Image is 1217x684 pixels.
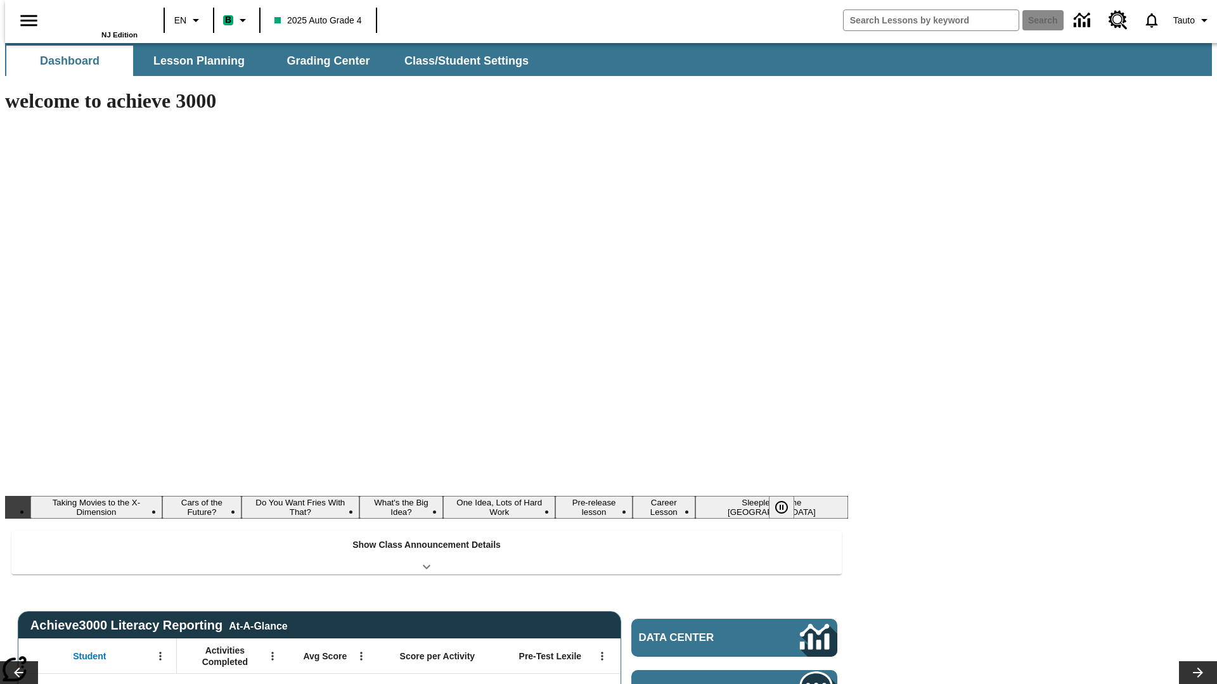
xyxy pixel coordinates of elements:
a: Data Center [1066,3,1101,38]
button: Slide 3 Do You Want Fries With That? [241,496,359,519]
button: Slide 4 What's the Big Idea? [359,496,443,519]
button: Slide 1 Taking Movies to the X-Dimension [30,496,162,519]
button: Open Menu [593,647,612,666]
span: Activities Completed [183,645,267,668]
div: SubNavbar [5,43,1212,76]
button: Slide 2 Cars of the Future? [162,496,241,519]
button: Grading Center [265,46,392,76]
p: Show Class Announcement Details [352,538,501,552]
div: SubNavbar [5,46,540,76]
button: Boost Class color is mint green. Change class color [218,9,255,32]
button: Language: EN, Select a language [169,9,209,32]
button: Profile/Settings [1168,9,1217,32]
a: Home [55,6,138,31]
div: At-A-Glance [229,618,287,632]
span: Tauto [1173,14,1195,27]
button: Class/Student Settings [394,46,539,76]
span: Student [73,650,106,662]
a: Data Center [631,619,837,657]
span: Avg Score [303,650,347,662]
button: Open Menu [263,647,282,666]
span: Score per Activity [400,650,475,662]
div: Home [55,4,138,39]
span: NJ Edition [101,31,138,39]
button: Lesson carousel, Next [1179,661,1217,684]
button: Dashboard [6,46,133,76]
button: Slide 7 Career Lesson [633,496,695,519]
h1: welcome to achieve 3000 [5,89,848,113]
span: Pre-Test Lexile [519,650,582,662]
div: Show Class Announcement Details [11,531,842,574]
button: Slide 5 One Idea, Lots of Hard Work [443,496,555,519]
button: Slide 8 Sleepless in the Animal Kingdom [695,496,848,519]
a: Resource Center, Will open in new tab [1101,3,1135,37]
button: Pause [769,496,794,519]
span: EN [174,14,186,27]
button: Lesson Planning [136,46,262,76]
span: Data Center [639,631,757,644]
span: Achieve3000 Literacy Reporting [30,618,288,633]
div: Pause [769,496,807,519]
button: Slide 6 Pre-release lesson [555,496,632,519]
button: Open side menu [10,2,48,39]
span: 2025 Auto Grade 4 [274,14,362,27]
button: Open Menu [151,647,170,666]
input: search field [844,10,1019,30]
a: Notifications [1135,4,1168,37]
span: B [225,12,231,28]
button: Open Menu [352,647,371,666]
